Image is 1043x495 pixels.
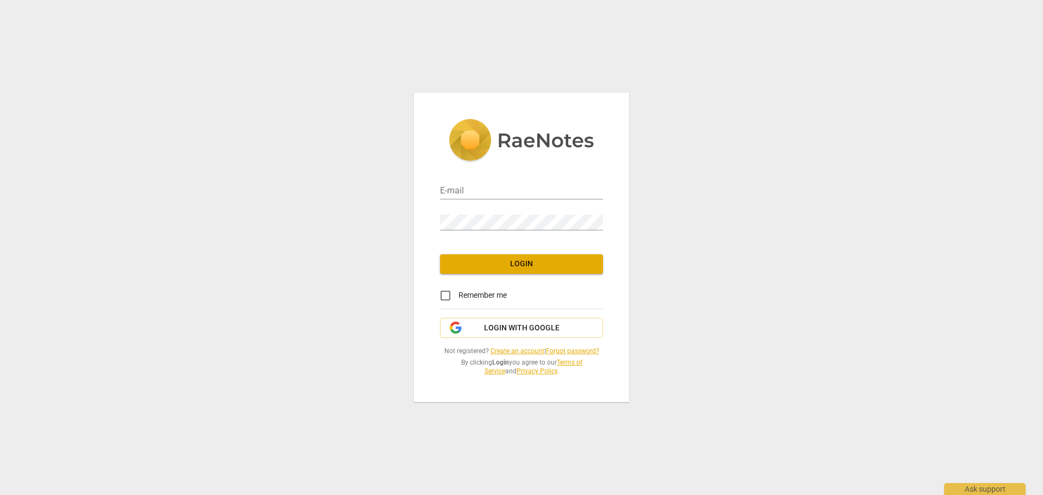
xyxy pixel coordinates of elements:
[944,483,1026,495] div: Ask support
[517,367,557,375] a: Privacy Policy
[440,254,603,274] button: Login
[449,119,594,164] img: 5ac2273c67554f335776073100b6d88f.svg
[492,359,509,366] b: Login
[458,290,507,301] span: Remember me
[484,323,560,334] span: Login with Google
[440,347,603,356] span: Not registered? |
[440,358,603,376] span: By clicking you agree to our and .
[485,359,582,375] a: Terms of Service
[491,347,544,355] a: Create an account
[546,347,599,355] a: Forgot password?
[440,318,603,339] button: Login with Google
[449,259,594,270] span: Login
